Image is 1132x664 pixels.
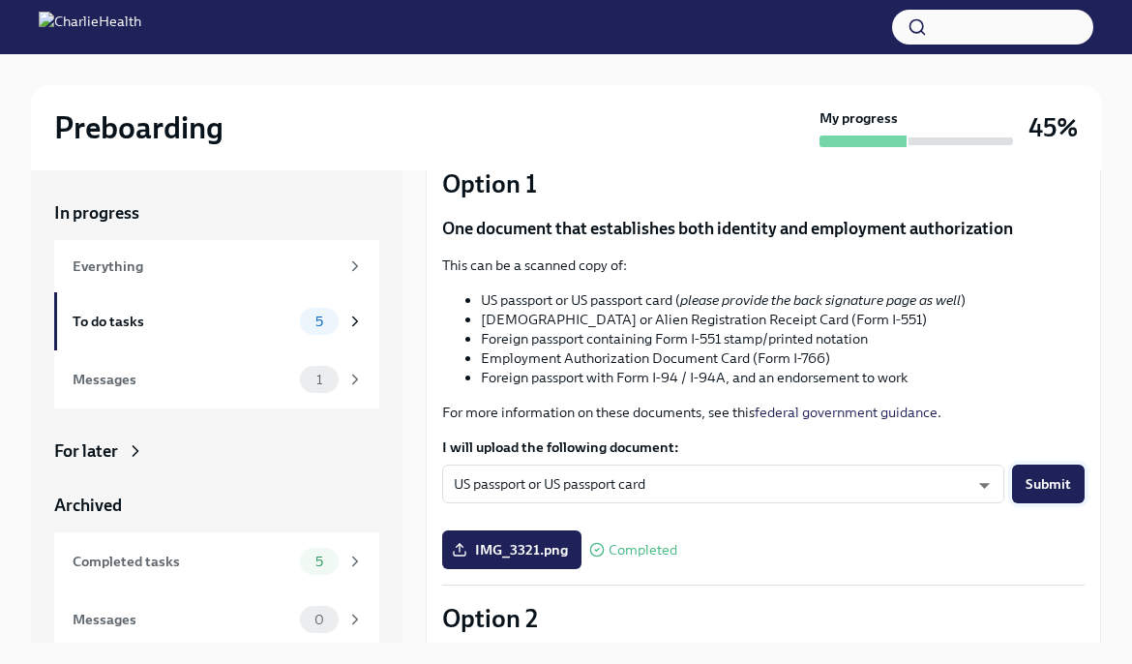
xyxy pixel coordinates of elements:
p: One document that establishes both identity and employment authorization [442,217,1085,240]
li: Foreign passport containing Form I-551 stamp/printed notation [481,329,1085,348]
a: In progress [54,201,379,225]
img: CharlieHealth [39,12,141,43]
a: Archived [54,494,379,517]
a: Messages0 [54,590,379,649]
span: Submit [1026,474,1071,494]
li: [DEMOGRAPHIC_DATA] or Alien Registration Receipt Card (Form I-551) [481,310,1085,329]
div: Completed tasks [73,551,292,572]
h2: Preboarding [54,108,223,147]
div: To do tasks [73,311,292,332]
li: Employment Authorization Document Card (Form I-766) [481,348,1085,368]
p: For more information on these documents, see this . [442,403,1085,422]
span: 1 [305,373,334,387]
span: IMG_3321.png [456,540,568,559]
div: For later [54,439,118,463]
a: Everything [54,240,379,292]
button: Submit [1012,465,1085,503]
p: Option 2 [442,601,1085,636]
li: US passport or US passport card ( ) [481,290,1085,310]
a: Completed tasks5 [54,532,379,590]
div: Everything [73,256,339,277]
h3: 45% [1028,110,1078,145]
a: For later [54,439,379,463]
label: I will upload the following document: [442,438,1085,457]
div: US passport or US passport card [442,465,1004,503]
span: 5 [304,315,335,329]
li: Foreign passport with Form I-94 / I-94A, and an endorsement to work [481,368,1085,387]
a: federal government guidance [755,404,938,421]
span: 5 [304,555,335,569]
span: 0 [303,613,336,627]
strong: My progress [819,108,898,128]
em: please provide the back signature page as well [680,291,961,309]
a: Messages1 [54,350,379,408]
label: IMG_3321.png [442,530,581,569]
span: Completed [609,543,677,558]
a: To do tasks5 [54,292,379,350]
div: Messages [73,369,292,390]
p: Option 1 [442,166,1085,201]
div: Messages [73,609,292,630]
p: This can be a scanned copy of: [442,256,1085,275]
